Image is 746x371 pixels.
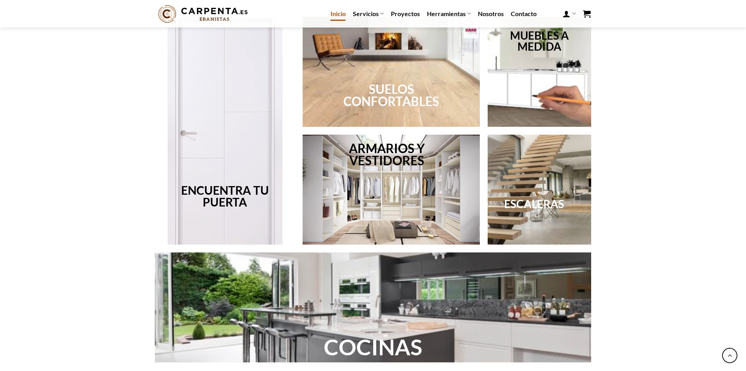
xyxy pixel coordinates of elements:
[504,197,564,210] a: ESCALERAS
[343,82,439,109] a: SUELOS CONFORTABLES
[391,7,420,21] a: Proyectos
[510,29,569,53] a: MUEBLES A MEDIDA
[156,3,250,25] img: Carpenta.es
[478,7,504,21] a: Nosotros
[353,6,384,21] a: Servicios
[324,334,422,360] a: COCINAS
[330,7,346,21] a: Inicio
[181,183,269,209] a: ENCUENTRA TU PUERTA
[427,6,471,21] a: Herramientas
[349,141,425,168] a: ARMARIOS Y VESTIDORES
[511,7,537,21] a: Contacto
